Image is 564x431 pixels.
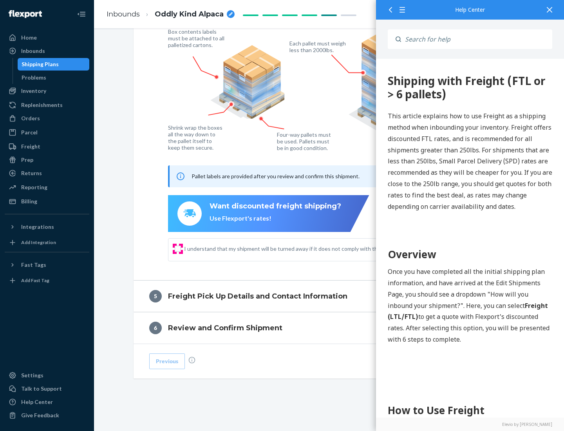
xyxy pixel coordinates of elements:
[21,398,53,406] div: Help Center
[134,312,525,344] button: 6Review and Confirm Shipment
[12,16,176,42] div: 360 Shipping with Freight (FTL or > 6 pallets)
[175,246,181,252] input: I understand that my shipment will be turned away if it does not comply with the above guidelines.
[5,31,89,44] a: Home
[5,167,89,179] a: Returns
[22,60,59,68] div: Shipping Plans
[388,422,552,427] a: Elevio by [PERSON_NAME]
[12,188,176,203] h1: Overview
[18,58,90,71] a: Shipping Plans
[168,291,347,301] h4: Freight Pick Up Details and Contact Information
[21,261,46,269] div: Fast Tags
[22,74,46,81] div: Problems
[100,3,241,26] ol: breadcrumbs
[12,344,176,359] h1: How to Use Freight
[21,47,45,55] div: Inbounds
[388,7,552,13] div: Help Center
[21,34,37,42] div: Home
[168,124,224,151] figcaption: Shrink wrap the boxes all the way down to the pallet itself to keep them secure.
[5,99,89,111] a: Replenishments
[5,221,89,233] button: Integrations
[5,259,89,271] button: Fast Tags
[168,28,226,48] figcaption: Box contents labels must be attached to all palletized cartons.
[12,367,176,381] h2: Step 1: Boxes and Labels
[5,274,89,287] a: Add Fast Tag
[21,87,46,95] div: Inventory
[5,181,89,194] a: Reporting
[5,396,89,408] a: Help Center
[18,71,90,84] a: Problems
[149,322,162,334] div: 6
[134,281,525,312] button: 5Freight Pick Up Details and Contact Information
[21,411,59,419] div: Give Feedback
[12,52,176,153] p: This article explains how to use Freight as a shipping method when inbounding your inventory. Fre...
[12,207,176,286] p: Once you have completed all the initial shipping plan information, and have arrived at the Edit S...
[9,10,42,18] img: Flexport logo
[5,154,89,166] a: Prep
[184,245,484,253] span: I understand that my shipment will be turned away if it does not comply with the above guidelines.
[74,6,89,22] button: Close Navigation
[5,85,89,97] a: Inventory
[5,236,89,249] a: Add Integration
[21,277,49,284] div: Add Fast Tag
[149,290,162,302] div: 5
[168,323,282,333] h4: Review and Confirm Shipment
[21,129,38,136] div: Parcel
[21,143,40,150] div: Freight
[21,223,54,231] div: Integrations
[5,369,89,382] a: Settings
[155,9,224,20] span: Oddly Kind Alpaca
[5,409,89,422] button: Give Feedback
[21,114,40,122] div: Orders
[21,169,42,177] div: Returns
[107,10,140,18] a: Inbounds
[210,201,341,212] div: Want discounted freight shipping?
[192,173,360,179] span: Pallet labels are provided after you review and confirm this shipment.
[277,131,331,151] figcaption: Four-way pallets must be used. Pallets must be in good condition.
[21,197,37,205] div: Billing
[210,214,341,223] div: Use Flexport's rates!
[5,112,89,125] a: Orders
[5,382,89,395] a: Talk to Support
[5,140,89,153] a: Freight
[5,45,89,57] a: Inbounds
[21,371,43,379] div: Settings
[149,353,185,369] button: Previous
[21,156,33,164] div: Prep
[289,40,348,53] figcaption: Each pallet must weigh less than 2000lbs.
[21,385,62,393] div: Talk to Support
[21,239,56,246] div: Add Integration
[5,126,89,139] a: Parcel
[401,29,552,49] input: Search
[5,195,89,208] a: Billing
[21,183,47,191] div: Reporting
[21,101,63,109] div: Replenishments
